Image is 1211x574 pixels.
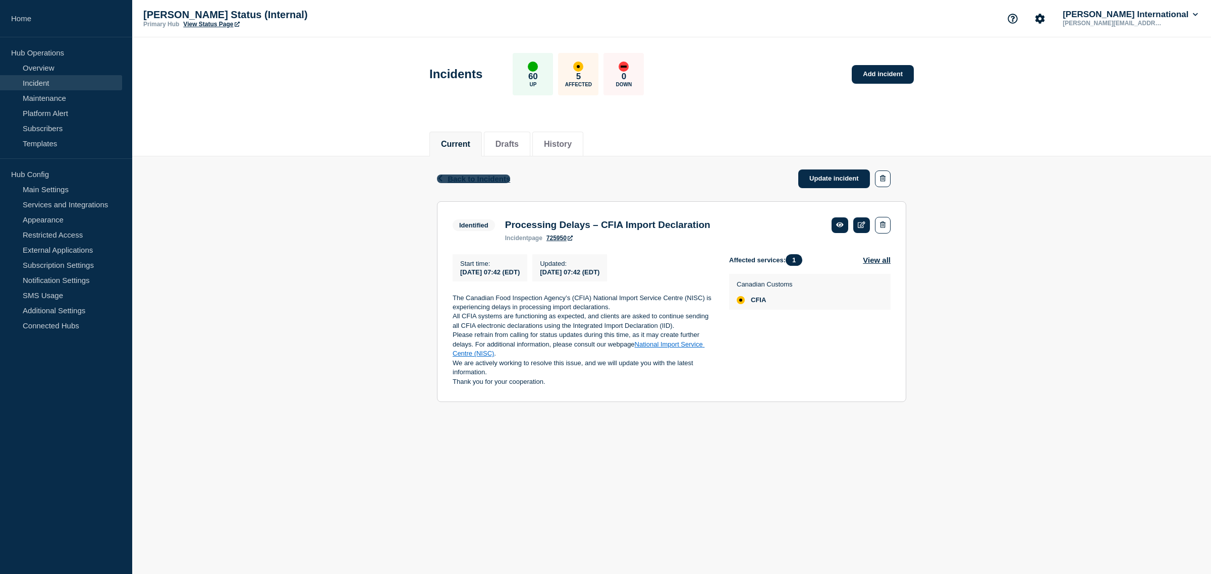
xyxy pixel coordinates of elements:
[565,82,592,87] p: Affected
[729,254,807,266] span: Affected services:
[1002,8,1023,29] button: Support
[528,72,538,82] p: 60
[441,140,470,149] button: Current
[798,169,870,188] a: Update incident
[622,72,626,82] p: 0
[453,312,713,330] p: All CFIA systems are functioning as expected, and clients are asked to continue sending all CFIA ...
[183,21,239,28] a: View Status Page
[852,65,914,84] a: Add incident
[453,330,713,358] p: Please refrain from calling for status updates during this time, as it may create further delays....
[1029,8,1051,29] button: Account settings
[505,219,710,231] h3: Processing Delays – CFIA Import Declaration
[496,140,519,149] button: Drafts
[528,62,538,72] div: up
[529,82,536,87] p: Up
[751,296,766,304] span: CFIA
[540,267,599,276] div: [DATE] 07:42 (EDT)
[737,296,745,304] div: affected
[1061,20,1166,27] p: [PERSON_NAME][EMAIL_ADDRESS][PERSON_NAME][DOMAIN_NAME]
[505,235,542,242] p: page
[143,21,179,28] p: Primary Hub
[619,62,629,72] div: down
[540,260,599,267] p: Updated :
[429,67,482,81] h1: Incidents
[453,359,713,377] p: We are actively working to resolve this issue, and we will update you with the latest information.
[460,260,520,267] p: Start time :
[544,140,572,149] button: History
[1061,10,1200,20] button: [PERSON_NAME] International
[737,280,793,288] p: Canadian Customs
[448,175,510,183] span: Back to Incidents
[505,235,528,242] span: incident
[453,377,713,386] p: Thank you for your cooperation.
[786,254,802,266] span: 1
[453,294,713,312] p: The Canadian Food Inspection Agency’s (CFIA) National Import Service Centre (NISC) is experiencin...
[863,254,891,266] button: View all
[460,268,520,276] span: [DATE] 07:42 (EDT)
[546,235,573,242] a: 725950
[576,72,581,82] p: 5
[143,9,345,21] p: [PERSON_NAME] Status (Internal)
[573,62,583,72] div: affected
[453,219,495,231] span: Identified
[437,175,510,183] button: Back to Incidents
[616,82,632,87] p: Down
